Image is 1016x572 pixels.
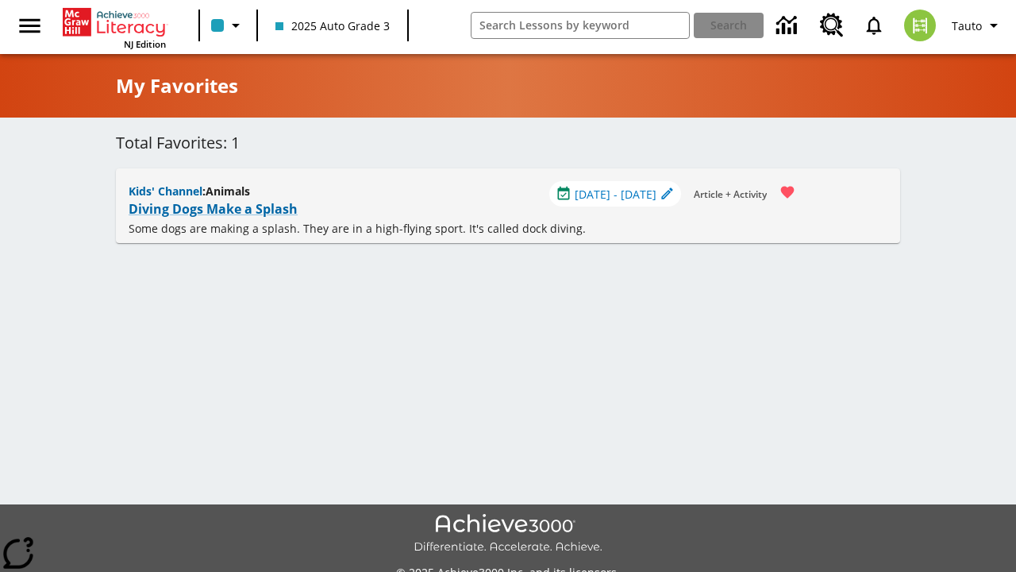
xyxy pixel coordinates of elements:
span: : Animals [202,184,250,199]
span: NJ Edition [124,38,166,50]
span: 2025 Auto Grade 3 [275,17,390,34]
button: Select a new avatar [895,5,945,46]
h6: Total Favorites: 1 [116,130,900,156]
p: Some dogs are making a splash. They are in a high-flying sport. It's called dock diving. [129,220,805,237]
button: Remove from Favorites [770,175,805,210]
button: Profile/Settings [945,11,1010,40]
button: Article + Activity [687,181,773,207]
h5: My Favorites [116,73,238,99]
a: Notifications [853,5,895,46]
a: Resource Center, Will open in new tab [810,4,853,47]
img: avatar image [904,10,936,41]
a: Home [63,6,166,38]
button: Open side menu [6,2,53,49]
button: Class color is light blue. Change class color [205,11,252,40]
img: Achieve3000 Differentiate Accelerate Achieve [414,514,602,555]
a: Data Center [767,4,810,48]
div: Aug 27 - Aug 27 Choose Dates [549,181,681,207]
a: Diving Dogs Make a Splash [129,198,298,220]
div: Home [63,5,166,50]
span: Tauto [952,17,982,34]
span: Kids' Channel [129,184,202,199]
span: Article + Activity [694,186,767,203]
input: search field [471,13,690,38]
span: [DATE] - [DATE] [575,186,656,203]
